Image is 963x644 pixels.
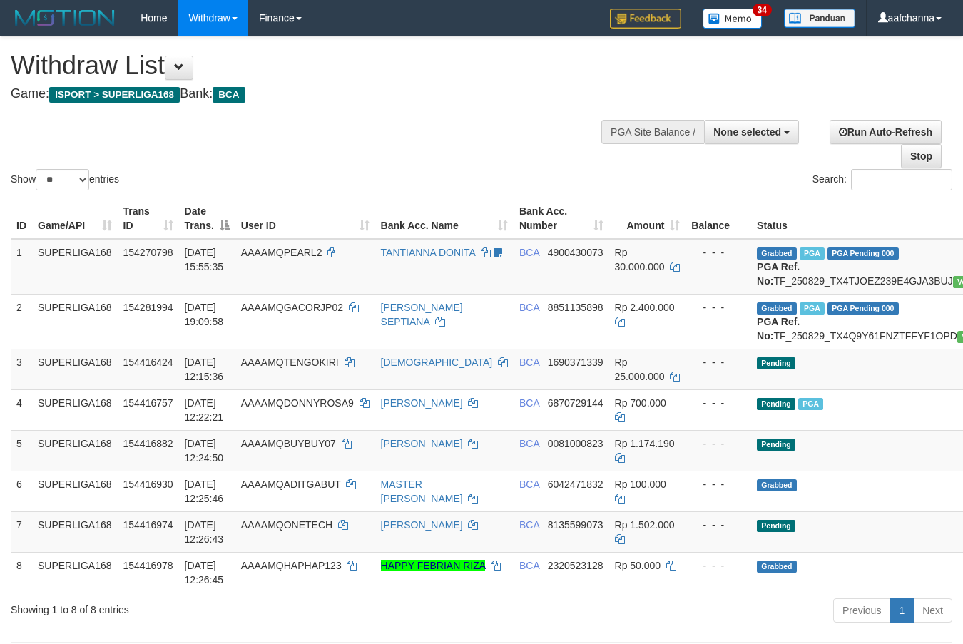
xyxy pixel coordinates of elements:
[123,519,173,531] span: 154416974
[11,471,32,511] td: 6
[827,302,899,315] span: PGA Pending
[11,511,32,552] td: 7
[123,247,173,258] span: 154270798
[381,357,493,368] a: [DEMOGRAPHIC_DATA]
[798,398,823,410] span: Marked by aafsoumeymey
[833,598,890,623] a: Previous
[615,479,666,490] span: Rp 100.000
[381,479,463,504] a: MASTER [PERSON_NAME]
[800,302,825,315] span: Marked by aafnonsreyleab
[519,302,539,313] span: BCA
[179,198,235,239] th: Date Trans.: activate to sort column descending
[757,439,795,451] span: Pending
[381,247,476,258] a: TANTIANNA DONITA
[241,560,342,571] span: AAAAMQHAPHAP123
[185,479,224,504] span: [DATE] 12:25:46
[32,552,118,593] td: SUPERLIGA168
[32,511,118,552] td: SUPERLIGA168
[757,261,800,287] b: PGA Ref. No:
[615,302,675,313] span: Rp 2.400.000
[519,519,539,531] span: BCA
[757,247,797,260] span: Grabbed
[32,239,118,295] td: SUPERLIGA168
[691,300,745,315] div: - - -
[241,519,332,531] span: AAAAMQONETECH
[11,87,628,101] h4: Game: Bank:
[375,198,514,239] th: Bank Acc. Name: activate to sort column ascending
[11,169,119,190] label: Show entries
[185,560,224,586] span: [DATE] 12:26:45
[32,430,118,471] td: SUPERLIGA168
[757,520,795,532] span: Pending
[519,397,539,409] span: BCA
[514,198,609,239] th: Bank Acc. Number: activate to sort column ascending
[827,247,899,260] span: PGA Pending
[691,477,745,491] div: - - -
[757,302,797,315] span: Grabbed
[381,302,463,327] a: [PERSON_NAME] SEPTIANA
[381,438,463,449] a: [PERSON_NAME]
[757,357,795,369] span: Pending
[11,198,32,239] th: ID
[235,198,375,239] th: User ID: activate to sort column ascending
[615,560,661,571] span: Rp 50.000
[381,397,463,409] a: [PERSON_NAME]
[381,519,463,531] a: [PERSON_NAME]
[123,397,173,409] span: 154416757
[615,357,665,382] span: Rp 25.000.000
[703,9,763,29] img: Button%20Memo.svg
[185,519,224,545] span: [DATE] 12:26:43
[32,389,118,430] td: SUPERLIGA168
[11,389,32,430] td: 4
[753,4,772,16] span: 34
[548,357,603,368] span: Copy 1690371339 to clipboard
[519,247,539,258] span: BCA
[241,302,343,313] span: AAAAMQGACORJP02
[691,245,745,260] div: - - -
[691,355,745,369] div: - - -
[609,198,686,239] th: Amount: activate to sort column ascending
[185,397,224,423] span: [DATE] 12:22:21
[784,9,855,28] img: panduan.png
[241,247,322,258] span: AAAAMQPEARL2
[185,247,224,272] span: [DATE] 15:55:35
[11,349,32,389] td: 3
[123,438,173,449] span: 154416882
[830,120,942,144] a: Run Auto-Refresh
[890,598,914,623] a: 1
[615,438,675,449] span: Rp 1.174.190
[11,294,32,349] td: 2
[601,120,704,144] div: PGA Site Balance /
[615,247,665,272] span: Rp 30.000.000
[123,479,173,490] span: 154416930
[691,436,745,451] div: - - -
[11,7,119,29] img: MOTION_logo.png
[32,198,118,239] th: Game/API: activate to sort column ascending
[241,397,354,409] span: AAAAMQDONNYROSA9
[686,198,751,239] th: Balance
[32,471,118,511] td: SUPERLIGA168
[11,597,391,617] div: Showing 1 to 8 of 8 entries
[610,9,681,29] img: Feedback.jpg
[800,247,825,260] span: Marked by aafmaleo
[691,396,745,410] div: - - -
[11,239,32,295] td: 1
[49,87,180,103] span: ISPORT > SUPERLIGA168
[213,87,245,103] span: BCA
[241,479,341,490] span: AAAAMQADITGABUT
[713,126,781,138] span: None selected
[615,519,675,531] span: Rp 1.502.000
[185,438,224,464] span: [DATE] 12:24:50
[381,560,486,571] a: HAPPY FEBRIAN RIZA
[913,598,952,623] a: Next
[757,398,795,410] span: Pending
[32,294,118,349] td: SUPERLIGA168
[123,302,173,313] span: 154281994
[548,519,603,531] span: Copy 8135599073 to clipboard
[519,438,539,449] span: BCA
[548,438,603,449] span: Copy 0081000823 to clipboard
[32,349,118,389] td: SUPERLIGA168
[757,316,800,342] b: PGA Ref. No:
[519,357,539,368] span: BCA
[123,560,173,571] span: 154416978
